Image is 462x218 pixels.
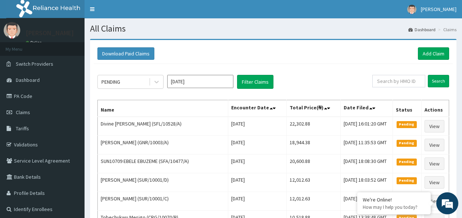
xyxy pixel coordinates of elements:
[421,6,456,12] span: [PERSON_NAME]
[16,125,29,132] span: Tariffs
[425,176,444,189] a: View
[363,196,425,203] div: We're Online!
[428,75,449,87] input: Search
[287,100,341,117] th: Total Price(₦)
[26,30,74,36] p: [PERSON_NAME]
[397,159,417,165] span: Pending
[425,139,444,151] a: View
[418,47,449,60] a: Add Claim
[363,204,425,210] p: How may I help you today?
[98,100,228,117] th: Name
[228,117,287,136] td: [DATE]
[98,117,228,136] td: Divine [PERSON_NAME] (SFL/10528/A)
[228,100,287,117] th: Encounter Date
[228,155,287,173] td: [DATE]
[407,5,416,14] img: User Image
[287,192,341,211] td: 12,012.63
[97,47,154,60] button: Download Paid Claims
[287,136,341,155] td: 18,944.38
[436,26,456,33] li: Claims
[16,61,53,67] span: Switch Providers
[167,75,233,88] input: Select Month and Year
[393,100,421,117] th: Status
[425,120,444,132] a: View
[341,117,393,136] td: [DATE] 16:01:20 GMT
[408,26,436,33] a: Dashboard
[341,100,393,117] th: Date Filed
[287,155,341,173] td: 20,600.88
[16,77,40,83] span: Dashboard
[397,121,417,128] span: Pending
[98,192,228,211] td: [PERSON_NAME] (SUR/10001/C)
[228,136,287,155] td: [DATE]
[341,173,393,192] td: [DATE] 18:03:52 GMT
[421,100,449,117] th: Actions
[341,192,393,211] td: [DATE] 18:01:37 GMT
[237,75,273,89] button: Filter Claims
[287,117,341,136] td: 22,302.88
[26,40,43,45] a: Online
[98,155,228,173] td: SUN10709 EBELE EBUZEME (SFA/10477/A)
[425,195,444,207] a: View
[228,192,287,211] td: [DATE]
[425,157,444,170] a: View
[98,136,228,155] td: [PERSON_NAME] (GNR/10003/A)
[16,109,30,116] span: Claims
[397,177,417,184] span: Pending
[287,173,341,192] td: 12,012.63
[397,140,417,146] span: Pending
[228,173,287,192] td: [DATE]
[98,173,228,192] td: [PERSON_NAME] (SUR/10001/D)
[372,75,425,87] input: Search by HMO ID
[341,155,393,173] td: [DATE] 18:08:30 GMT
[101,78,120,86] div: PENDING
[4,22,20,39] img: User Image
[341,136,393,155] td: [DATE] 11:35:53 GMT
[90,24,456,33] h1: All Claims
